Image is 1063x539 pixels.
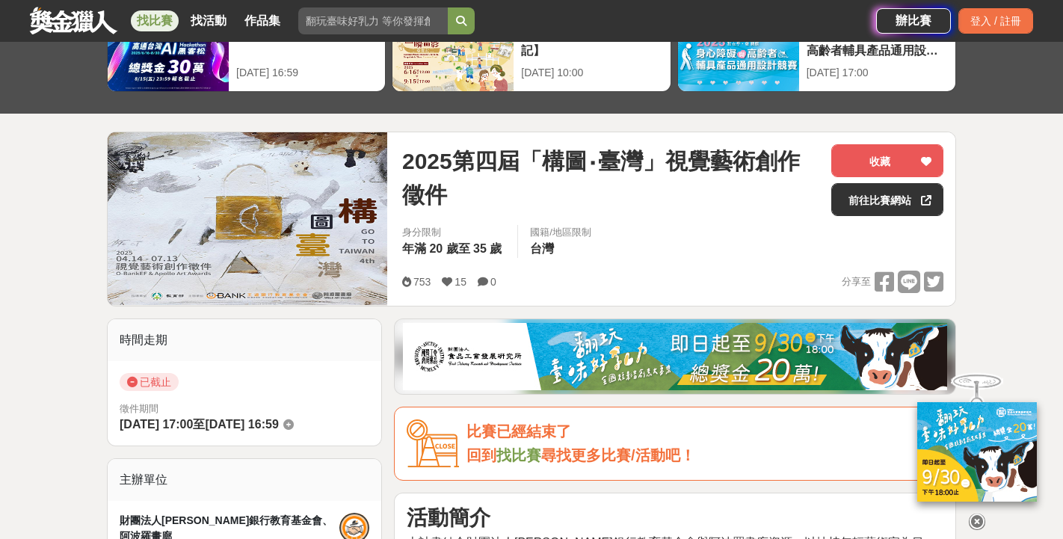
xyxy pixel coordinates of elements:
[193,418,205,431] span: 至
[120,418,193,431] span: [DATE] 17:00
[831,144,943,177] button: 收藏
[876,8,951,34] a: 辦比賽
[402,242,502,255] span: 年滿 20 歲至 35 歲
[298,7,448,34] input: 翻玩臺味好乳力 等你發揮創意！
[238,10,286,31] a: 作品集
[403,323,947,390] img: b0ef2173-5a9d-47ad-b0e3-de335e335c0a.jpg
[413,276,431,288] span: 753
[185,10,232,31] a: 找活動
[842,271,871,293] span: 分享至
[108,459,381,501] div: 主辦單位
[496,447,541,463] a: 找比賽
[490,276,496,288] span: 0
[958,8,1033,34] div: 登入 / 註冊
[108,319,381,361] div: 時間走期
[807,65,948,81] div: [DATE] 17:00
[455,276,466,288] span: 15
[131,10,179,31] a: 找比賽
[917,402,1037,502] img: ff197300-f8ee-455f-a0ae-06a3645bc375.jpg
[205,418,278,431] span: [DATE] 16:59
[236,65,378,81] div: [DATE] 16:59
[402,225,505,240] div: 身分限制
[407,419,459,468] img: Icon
[677,16,956,92] a: 2025年ICARE身心障礙與高齡者輔具產品通用設計競賽[DATE] 17:00
[120,403,158,414] span: 徵件期間
[466,419,943,444] div: 比賽已經結束了
[541,447,695,463] span: 尋找更多比賽/活動吧！
[392,16,671,92] a: 故宮百年 一瞬留影【尋寶記】[DATE] 10:00
[120,373,179,391] span: 已截止
[107,16,386,92] a: 2025高通台灣AI黑客松[DATE] 16:59
[108,132,387,305] img: Cover Image
[407,506,490,529] strong: 活動簡介
[831,183,943,216] a: 前往比賽網站
[530,225,591,240] div: 國籍/地區限制
[466,447,496,463] span: 回到
[530,242,554,255] span: 台灣
[402,144,819,212] span: 2025第四屆「構圖‧臺灣」視覺藝術創作徵件
[521,65,662,81] div: [DATE] 10:00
